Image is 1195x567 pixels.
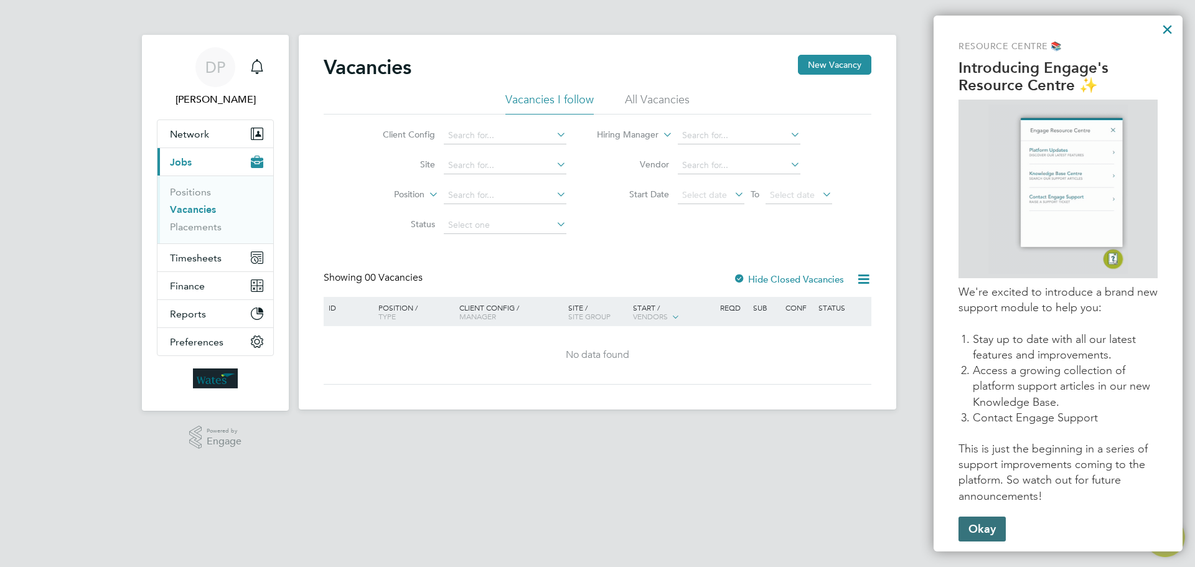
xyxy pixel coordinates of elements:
[633,311,668,321] span: Vendors
[958,77,1158,95] p: Resource Centre ✨
[324,55,411,80] h2: Vacancies
[733,273,844,285] label: Hide Closed Vacancies
[142,35,289,411] nav: Main navigation
[815,297,869,318] div: Status
[798,55,871,75] button: New Vacancy
[973,332,1158,363] li: Stay up to date with all our latest features and improvements.
[717,297,749,318] div: Reqd
[170,128,209,140] span: Network
[170,156,192,168] span: Jobs
[170,204,216,215] a: Vacancies
[1161,19,1173,39] button: Close
[207,426,241,436] span: Powered by
[456,297,565,327] div: Client Config /
[157,47,274,107] a: Go to account details
[958,441,1158,504] p: This is just the beginning in a series of support improvements coming to the platform. So watch o...
[170,308,206,320] span: Reports
[988,105,1128,273] img: GIF of Resource Centre being opened
[170,252,222,264] span: Timesheets
[505,92,594,115] li: Vacancies I follow
[597,159,669,170] label: Vendor
[678,127,800,144] input: Search for...
[973,363,1158,410] li: Access a growing collection of platform support articles in our new Knowledge Base.
[597,189,669,200] label: Start Date
[324,271,425,284] div: Showing
[973,410,1158,426] li: Contact Engage Support
[326,297,369,318] div: ID
[363,218,435,230] label: Status
[157,92,274,107] span: Daniel Price
[958,40,1158,53] p: Resource Centre 📚
[459,311,496,321] span: Manager
[363,129,435,140] label: Client Config
[678,157,800,174] input: Search for...
[369,297,456,327] div: Position /
[170,221,222,233] a: Placements
[587,129,658,141] label: Hiring Manager
[770,189,815,200] span: Select date
[747,186,763,202] span: To
[157,368,274,388] a: Go to home page
[326,349,869,362] div: No data found
[958,517,1006,541] button: Okay
[444,157,566,174] input: Search for...
[782,297,815,318] div: Conf
[568,311,611,321] span: Site Group
[565,297,630,327] div: Site /
[630,297,717,328] div: Start /
[444,127,566,144] input: Search for...
[363,159,435,170] label: Site
[365,271,423,284] span: 00 Vacancies
[205,59,225,75] span: DP
[958,284,1158,316] p: We're excited to introduce a brand new support module to help you:
[193,368,238,388] img: wates-logo-retina.png
[682,189,727,200] span: Select date
[353,189,424,201] label: Position
[625,92,690,115] li: All Vacancies
[958,59,1158,77] p: Introducing Engage's
[444,217,566,234] input: Select one
[170,186,211,198] a: Positions
[170,336,223,348] span: Preferences
[750,297,782,318] div: Sub
[444,187,566,204] input: Search for...
[170,280,205,292] span: Finance
[207,436,241,447] span: Engage
[378,311,396,321] span: Type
